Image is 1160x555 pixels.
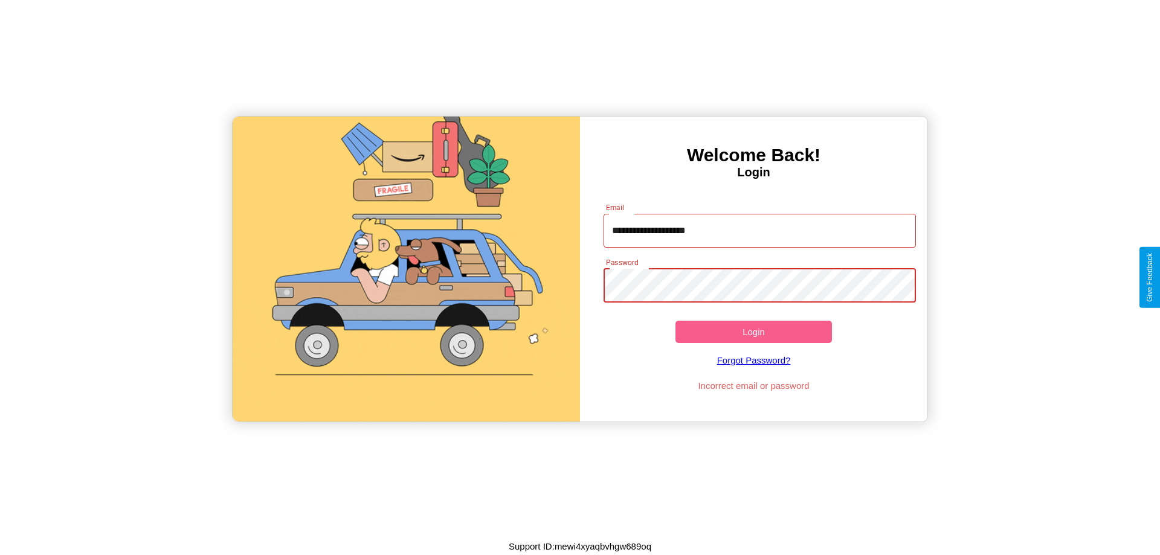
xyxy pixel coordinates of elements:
[580,165,927,179] h4: Login
[606,202,625,213] label: Email
[233,117,580,422] img: gif
[606,257,638,268] label: Password
[580,145,927,165] h3: Welcome Back!
[675,321,832,343] button: Login
[598,343,910,377] a: Forgot Password?
[509,538,651,554] p: Support ID: mewi4xyaqbvhgw689oq
[1145,253,1154,302] div: Give Feedback
[598,377,910,394] p: Incorrect email or password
